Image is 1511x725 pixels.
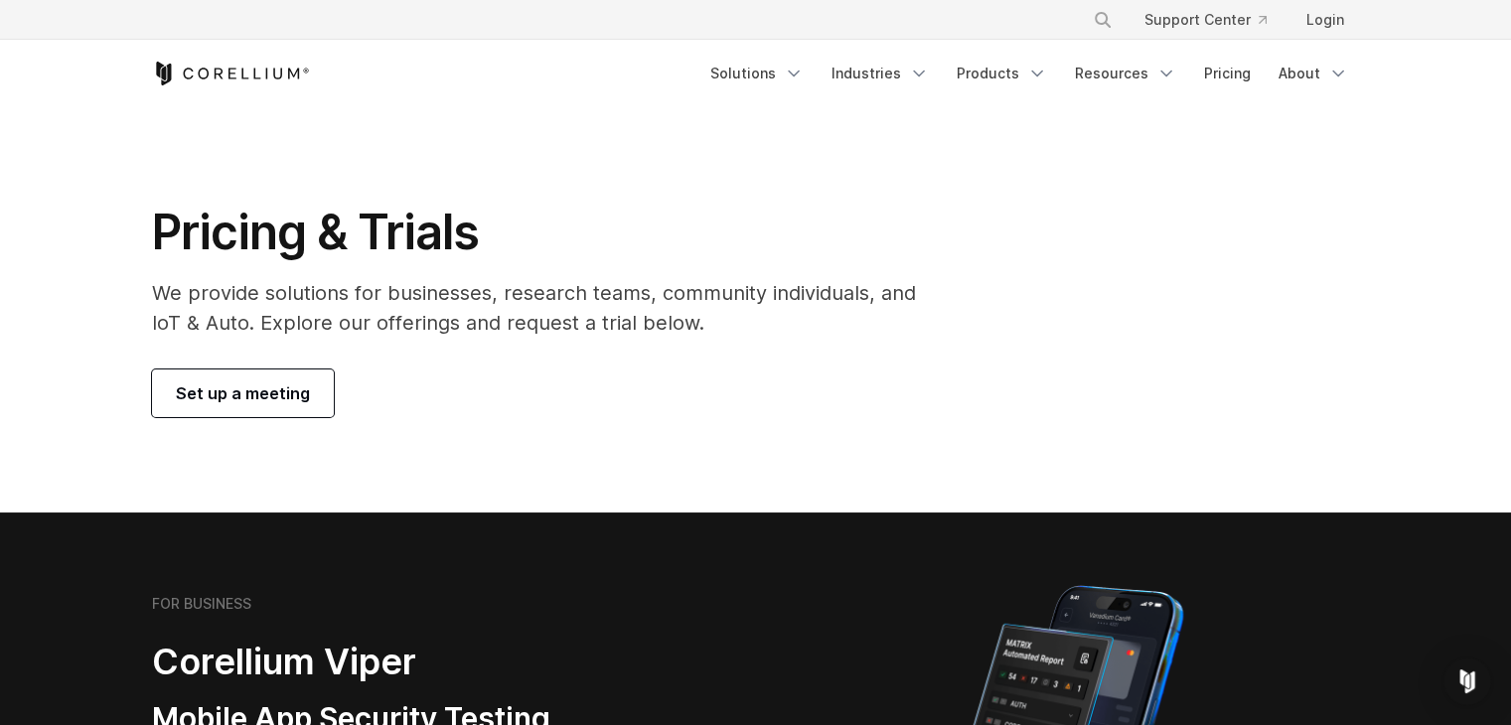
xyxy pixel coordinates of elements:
[698,56,816,91] a: Solutions
[1069,2,1360,38] div: Navigation Menu
[698,56,1360,91] div: Navigation Menu
[820,56,941,91] a: Industries
[152,369,334,417] a: Set up a meeting
[176,381,310,405] span: Set up a meeting
[152,595,251,613] h6: FOR BUSINESS
[1443,657,1491,705] div: Open Intercom Messenger
[1085,2,1121,38] button: Search
[1290,2,1360,38] a: Login
[1267,56,1360,91] a: About
[152,203,944,262] h1: Pricing & Trials
[1192,56,1263,91] a: Pricing
[152,640,661,684] h2: Corellium Viper
[945,56,1059,91] a: Products
[1063,56,1188,91] a: Resources
[1129,2,1283,38] a: Support Center
[152,278,944,338] p: We provide solutions for businesses, research teams, community individuals, and IoT & Auto. Explo...
[152,62,310,85] a: Corellium Home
